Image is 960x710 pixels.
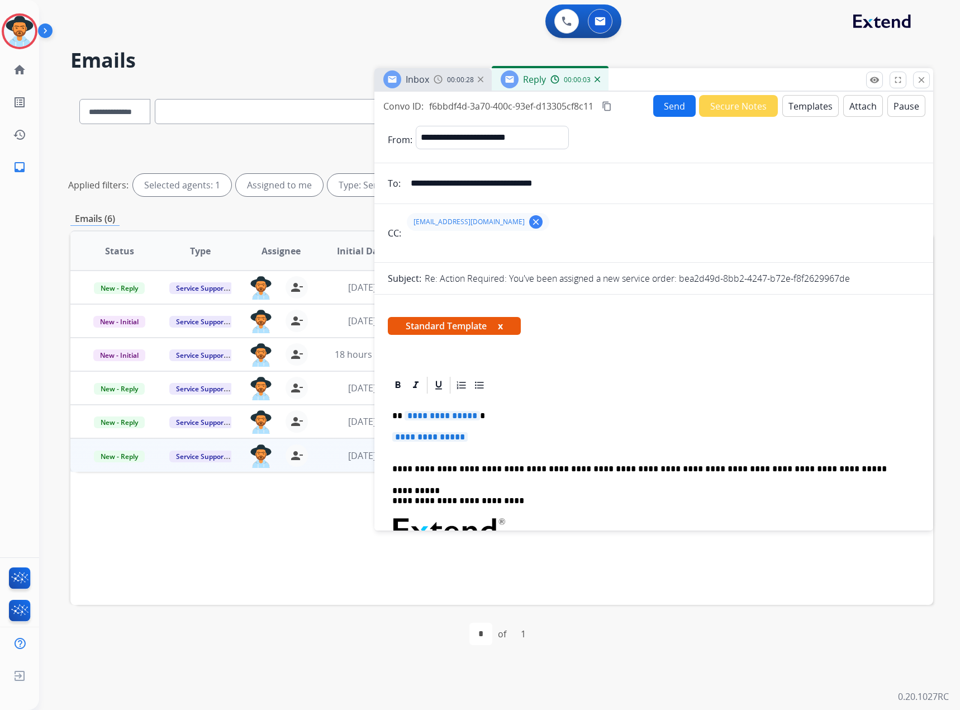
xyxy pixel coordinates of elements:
img: agent-avatar [250,444,272,468]
button: Pause [887,95,925,117]
span: New - Reply [94,416,145,428]
img: agent-avatar [250,276,272,300]
p: Convo ID: [383,100,424,113]
p: Emails (6) [70,212,120,226]
mat-icon: clear [531,217,541,227]
span: Status [105,244,134,258]
span: New - Reply [94,383,145,395]
mat-icon: person_remove [290,415,303,428]
mat-icon: list_alt [13,96,26,109]
span: Inbox [406,73,429,86]
img: avatar [4,16,35,47]
span: 00:00:03 [564,75,591,84]
p: To: [388,177,401,190]
span: f6bbdf4d-3a70-400c-93ef-d13305cf8c11 [429,100,593,112]
span: [DATE] [348,315,376,327]
mat-icon: person_remove [290,449,303,462]
div: Selected agents: 1 [133,174,231,196]
span: New - Initial [93,349,145,361]
mat-icon: person_remove [290,381,303,395]
mat-icon: remove_red_eye [869,75,880,85]
p: Re: Action Required: You've been assigned a new service order: bea2d49d-8bb2-4247-b72e-f8f2629967de [425,272,850,285]
div: of [498,627,506,641]
h2: Emails [70,49,933,72]
button: x [498,319,503,333]
span: Service Support [169,383,233,395]
div: Type: Service Support [327,174,457,196]
div: Bullet List [471,377,488,394]
span: Assignee [262,244,301,258]
mat-icon: inbox [13,160,26,174]
mat-icon: content_copy [602,101,612,111]
img: agent-avatar [250,310,272,333]
img: agent-avatar [250,377,272,400]
button: Send [653,95,696,117]
mat-icon: fullscreen [893,75,903,85]
span: Service Support [169,416,233,428]
button: Secure Notes [699,95,778,117]
mat-icon: person_remove [290,314,303,328]
span: 00:00:28 [447,75,474,84]
span: Initial Date [337,244,387,258]
span: Reply [523,73,546,86]
span: [DATE] [348,382,376,394]
span: [DATE] [348,415,376,428]
button: Templates [782,95,839,117]
mat-icon: close [916,75,926,85]
p: Applied filters: [68,178,129,192]
div: Bold [389,377,406,394]
span: Type [190,244,211,258]
span: Service Support [169,282,233,294]
mat-icon: person_remove [290,281,303,294]
p: Subject: [388,272,421,285]
span: New - Reply [94,282,145,294]
img: agent-avatar [250,343,272,367]
div: 1 [512,623,535,645]
mat-icon: history [13,128,26,141]
span: Service Support [169,316,233,328]
div: Assigned to me [236,174,323,196]
mat-icon: person_remove [290,348,303,361]
div: Italic [407,377,424,394]
span: [EMAIL_ADDRESS][DOMAIN_NAME] [414,217,525,226]
span: [DATE] [348,281,376,294]
span: [DATE] [348,449,376,462]
div: Underline [430,377,447,394]
p: CC: [388,226,401,240]
span: Standard Template [388,317,521,335]
mat-icon: home [13,63,26,77]
span: New - Reply [94,451,145,462]
div: Ordered List [453,377,470,394]
span: 18 hours ago [335,348,390,361]
p: From: [388,133,412,146]
span: New - Initial [93,316,145,328]
button: Attach [843,95,883,117]
p: 0.20.1027RC [898,690,949,703]
span: Service Support [169,451,233,462]
img: agent-avatar [250,410,272,434]
span: Service Support [169,349,233,361]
